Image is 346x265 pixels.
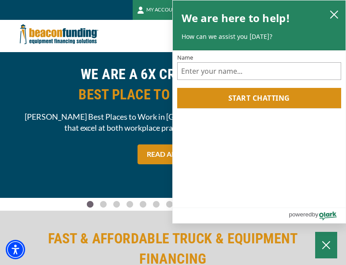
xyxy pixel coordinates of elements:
[6,240,25,259] div: Accessibility Menu
[20,84,327,105] span: BEST PLACE TO WORK NOMINEE
[289,208,346,223] a: Powered by Olark
[138,201,149,208] a: Go To Slide 4
[315,232,337,258] button: Close Chatbox
[85,201,96,208] a: Go To Slide 0
[177,62,342,80] input: Name
[182,9,290,27] h2: We are here to help!
[182,32,337,41] p: How can we assist you [DATE]?
[177,88,342,108] button: Start chatting
[20,111,327,133] span: [PERSON_NAME] Best Places to Work in [GEOGRAPHIC_DATA] recognizes employers that excel at both wo...
[327,8,341,20] button: close chatbox
[98,201,109,208] a: Go To Slide 1
[20,64,327,105] h2: WE ARE A 6X CRAIN'S CHICAGO
[164,201,175,208] a: Go To Slide 6
[289,209,312,220] span: powered
[177,55,342,61] label: Name
[151,201,162,208] a: Go To Slide 5
[112,201,122,208] a: Go To Slide 2
[138,144,208,164] a: READ ABOUT IT
[20,20,98,49] img: Beacon Funding Corporation logo
[312,209,318,220] span: by
[125,201,135,208] a: Go To Slide 3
